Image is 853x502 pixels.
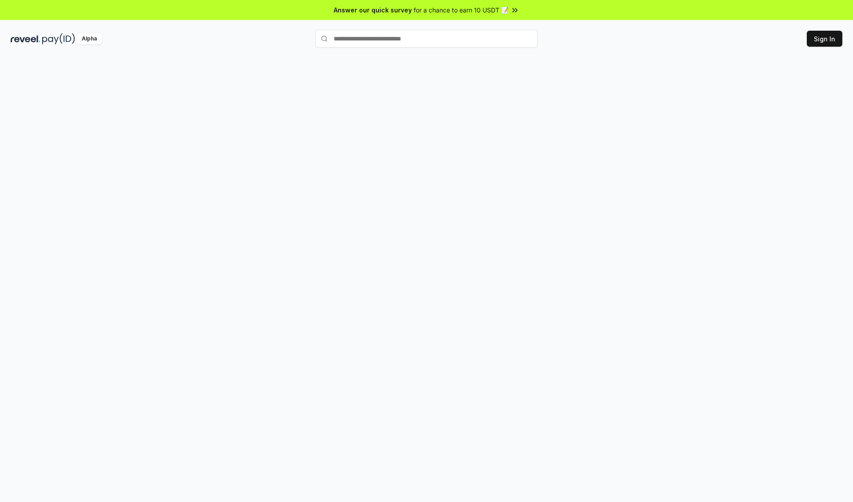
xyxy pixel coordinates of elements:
img: reveel_dark [11,33,40,44]
span: Answer our quick survey [334,5,412,15]
button: Sign In [807,31,842,47]
img: pay_id [42,33,75,44]
span: for a chance to earn 10 USDT 📝 [414,5,509,15]
div: Alpha [77,33,102,44]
